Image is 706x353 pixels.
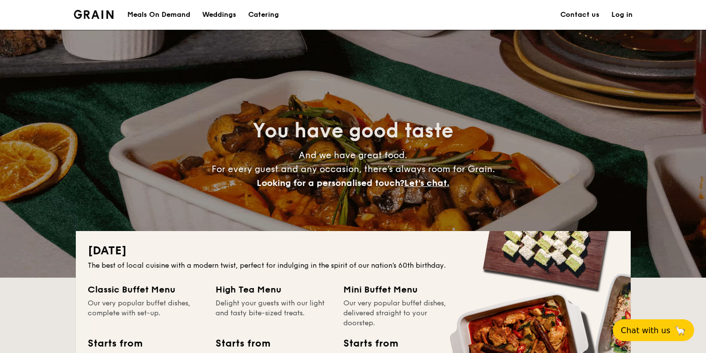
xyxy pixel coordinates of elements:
[216,336,270,351] div: Starts from
[674,325,686,336] span: 🦙
[343,298,459,328] div: Our very popular buffet dishes, delivered straight to your doorstep.
[253,119,453,143] span: You have good taste
[621,326,670,335] span: Chat with us
[74,10,114,19] img: Grain
[88,243,619,259] h2: [DATE]
[257,177,404,188] span: Looking for a personalised touch?
[88,261,619,271] div: The best of local cuisine with a modern twist, perfect for indulging in the spirit of our nation’...
[343,336,397,351] div: Starts from
[613,319,694,341] button: Chat with us🦙
[343,283,459,296] div: Mini Buffet Menu
[404,177,449,188] span: Let's chat.
[216,283,331,296] div: High Tea Menu
[88,336,142,351] div: Starts from
[212,150,495,188] span: And we have great food. For every guest and any occasion, there’s always room for Grain.
[216,298,331,328] div: Delight your guests with our light and tasty bite-sized treats.
[88,298,204,328] div: Our very popular buffet dishes, complete with set-up.
[88,283,204,296] div: Classic Buffet Menu
[74,10,114,19] a: Logotype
